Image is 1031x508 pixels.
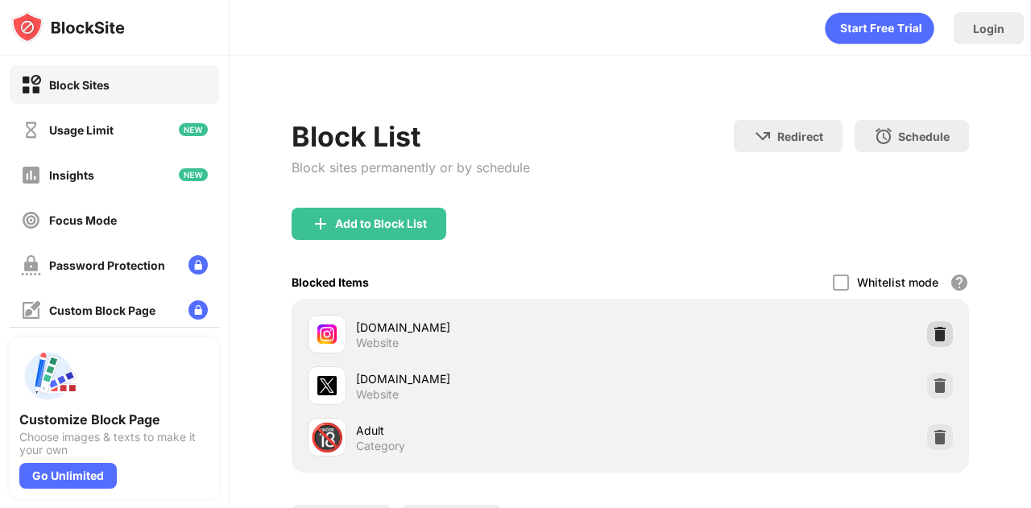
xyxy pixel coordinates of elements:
img: customize-block-page-off.svg [21,300,41,320]
div: Block List [292,120,530,153]
div: [DOMAIN_NAME] [356,370,631,387]
div: Customize Block Page [19,411,209,427]
div: [DOMAIN_NAME] [356,319,631,336]
div: Password Protection [49,258,165,272]
div: Block sites permanently or by schedule [292,159,530,176]
img: time-usage-off.svg [21,120,41,140]
img: lock-menu.svg [188,255,208,275]
div: Blocked Items [292,275,369,289]
img: password-protection-off.svg [21,255,41,275]
div: Adult [356,422,631,439]
img: favicons [317,376,337,395]
img: favicons [317,324,337,344]
div: Website [356,387,399,402]
img: push-custom-page.svg [19,347,77,405]
div: 🔞 [310,421,344,454]
div: Website [356,336,399,350]
img: new-icon.svg [179,168,208,181]
div: Usage Limit [49,123,114,137]
div: Schedule [898,130,950,143]
div: Custom Block Page [49,304,155,317]
div: animation [825,12,934,44]
img: insights-off.svg [21,165,41,185]
img: block-on.svg [21,75,41,95]
img: lock-menu.svg [188,300,208,320]
div: Insights [49,168,94,182]
div: Login [973,22,1004,35]
div: Add to Block List [335,217,427,230]
div: Block Sites [49,78,110,92]
div: Category [356,439,405,453]
div: Go Unlimited [19,463,117,489]
div: Redirect [777,130,823,143]
div: Whitelist mode [857,275,938,289]
img: logo-blocksite.svg [11,11,125,43]
img: focus-off.svg [21,210,41,230]
div: Focus Mode [49,213,117,227]
img: new-icon.svg [179,123,208,136]
div: Choose images & texts to make it your own [19,431,209,456]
